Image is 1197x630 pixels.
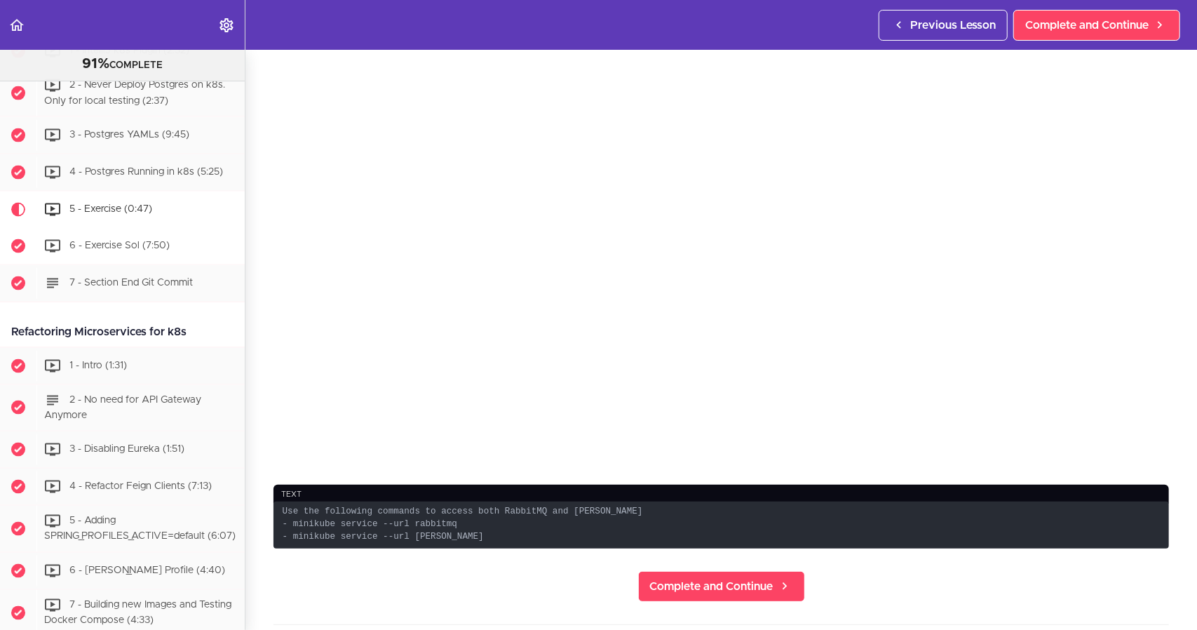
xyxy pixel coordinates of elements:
a: Complete and Continue [638,571,805,602]
span: Complete and Continue [1025,17,1149,34]
span: 4 - Postgres Running in k8s (5:25) [69,167,223,177]
div: COMPLETE [18,55,227,74]
span: 7 - Building new Images and Testing Docker Compose (4:33) [44,600,231,626]
a: Complete and Continue [1013,10,1180,41]
span: 6 - Exercise Sol (7:50) [69,241,170,250]
span: 7 - Section End Git Commit [69,278,193,288]
span: 2 - Never Deploy Postgres on k8s. Only for local testing (2:37) [44,80,225,106]
span: Complete and Continue [650,578,773,595]
svg: Back to course curriculum [8,17,25,34]
span: 4 - Refactor Feign Clients (7:13) [69,482,212,492]
span: 1 - Intro (1:31) [69,361,127,370]
svg: Settings Menu [218,17,235,34]
span: 91% [82,57,109,71]
span: 5 - Exercise (0:47) [69,204,152,214]
span: 3 - Postgres YAMLs (9:45) [69,130,189,140]
div: text [273,485,1169,504]
span: 6 - [PERSON_NAME] Profile (4:40) [69,565,225,575]
span: 2 - No need for API Gateway Anymore [44,395,201,421]
a: Previous Lesson [879,10,1008,41]
span: Previous Lesson [910,17,996,34]
code: Use the following commands to access both RabbitMQ and [PERSON_NAME] - minikube service --url rab... [273,502,1169,549]
span: 3 - Disabling Eureka (1:51) [69,445,184,455]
